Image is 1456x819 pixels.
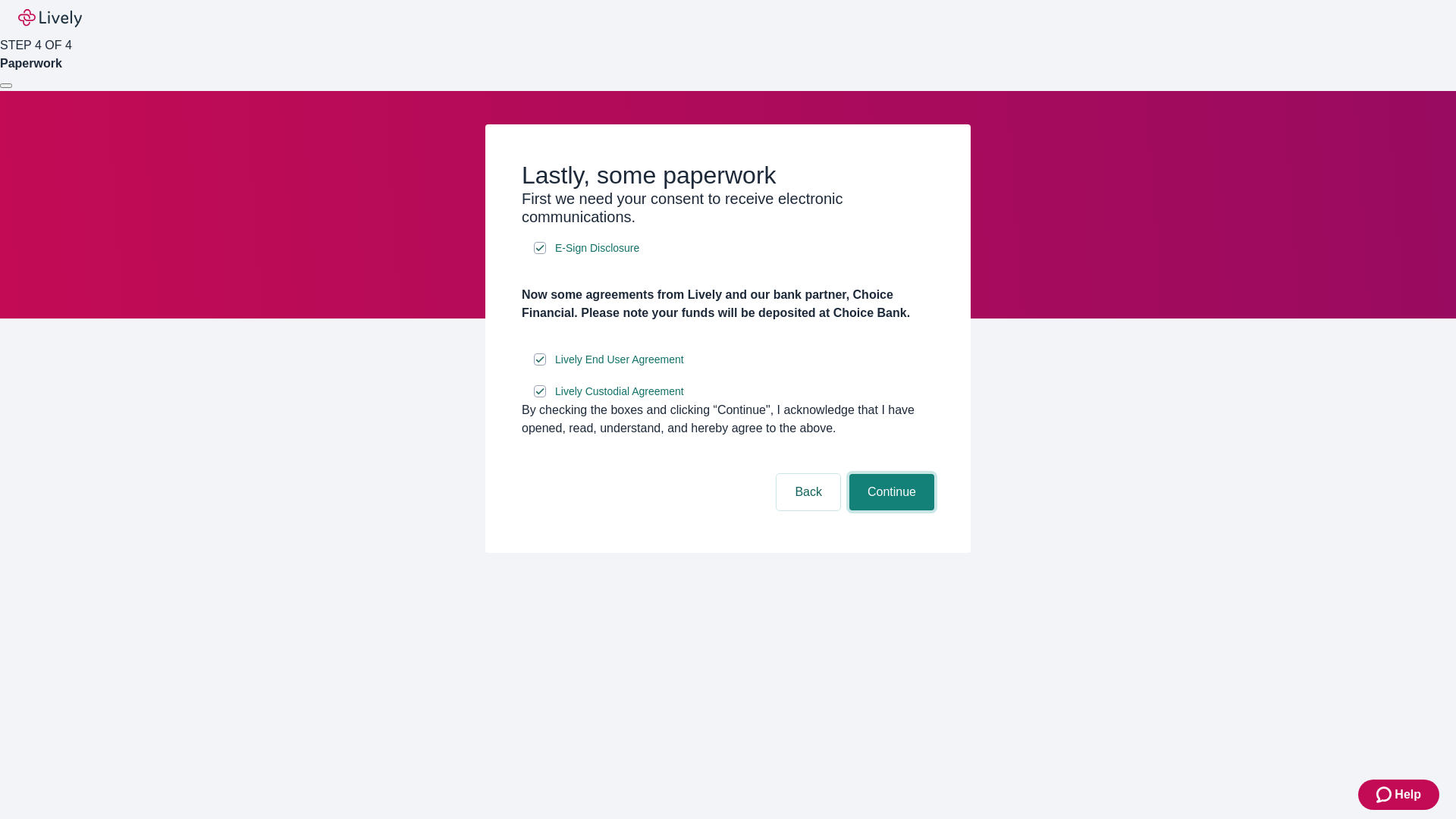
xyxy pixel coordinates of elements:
h3: First we need your consent to receive electronic communications. [522,190,934,226]
button: Back [777,474,840,510]
h4: Now some agreements from Lively and our bank partner, Choice Financial. Please note your funds wi... [522,286,934,322]
a: e-sign disclosure document [552,239,642,258]
span: Lively End User Agreement [555,352,684,368]
svg: Zendesk support icon [1376,786,1395,804]
button: Continue [849,474,934,510]
div: By checking the boxes and clicking “Continue", I acknowledge that I have opened, read, understand... [522,401,934,438]
a: e-sign disclosure document [552,350,687,369]
h2: Lastly, some paperwork [522,161,934,190]
span: E-Sign Disclosure [555,240,639,256]
a: e-sign disclosure document [552,382,687,401]
img: Lively [18,9,82,27]
button: Zendesk support iconHelp [1358,780,1439,810]
span: Help [1395,786,1421,804]
span: Lively Custodial Agreement [555,384,684,400]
